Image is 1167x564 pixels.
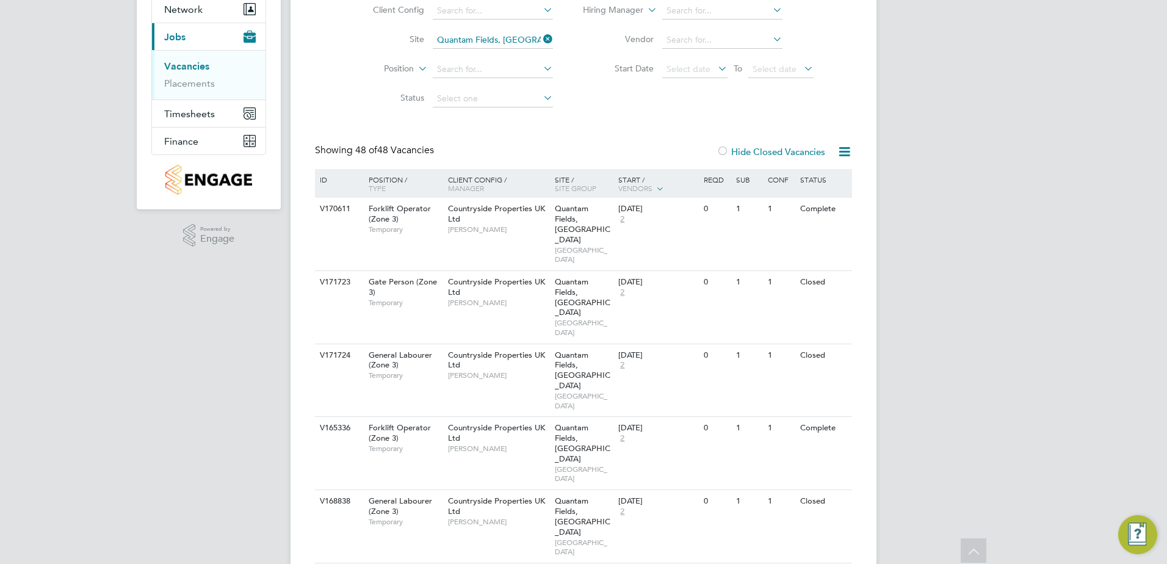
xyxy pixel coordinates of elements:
[733,417,765,439] div: 1
[797,169,850,190] div: Status
[164,78,215,89] a: Placements
[369,444,442,454] span: Temporary
[433,2,553,20] input: Search for...
[448,496,545,516] span: Countryside Properties UK Ltd
[445,169,552,198] div: Client Config /
[733,198,765,220] div: 1
[152,50,266,99] div: Jobs
[583,63,654,74] label: Start Date
[618,350,698,361] div: [DATE]
[344,63,414,75] label: Position
[355,144,377,156] span: 48 of
[618,433,626,444] span: 2
[618,423,698,433] div: [DATE]
[354,4,424,15] label: Client Config
[183,224,235,247] a: Powered byEngage
[618,287,626,298] span: 2
[555,203,610,245] span: Quantam Fields, [GEOGRAPHIC_DATA]
[317,490,359,513] div: V168838
[765,198,797,220] div: 1
[359,169,445,198] div: Position /
[355,144,434,156] span: 48 Vacancies
[448,298,549,308] span: [PERSON_NAME]
[701,490,732,513] div: 0
[662,32,782,49] input: Search for...
[448,444,549,454] span: [PERSON_NAME]
[552,169,616,198] div: Site /
[165,165,251,195] img: countryside-properties-logo-retina.png
[317,271,359,294] div: V171723
[433,32,553,49] input: Search for...
[701,417,732,439] div: 0
[152,128,266,154] button: Finance
[555,465,613,483] span: [GEOGRAPHIC_DATA]
[369,203,431,224] span: Forklift Operator (Zone 3)
[317,417,359,439] div: V165336
[555,277,610,318] span: Quantam Fields, [GEOGRAPHIC_DATA]
[433,61,553,78] input: Search for...
[765,417,797,439] div: 1
[1118,515,1157,554] button: Engage Resource Center
[448,350,545,371] span: Countryside Properties UK Ltd
[555,496,610,537] span: Quantam Fields, [GEOGRAPHIC_DATA]
[152,100,266,127] button: Timesheets
[448,183,484,193] span: Manager
[555,391,613,410] span: [GEOGRAPHIC_DATA]
[618,204,698,214] div: [DATE]
[662,2,782,20] input: Search for...
[555,245,613,264] span: [GEOGRAPHIC_DATA]
[369,350,432,371] span: General Labourer (Zone 3)
[448,371,549,380] span: [PERSON_NAME]
[618,507,626,517] span: 2
[152,23,266,50] button: Jobs
[615,169,701,200] div: Start /
[733,490,765,513] div: 1
[151,165,266,195] a: Go to home page
[200,224,234,234] span: Powered by
[200,234,234,244] span: Engage
[433,90,553,107] input: Select one
[164,108,215,120] span: Timesheets
[730,60,746,76] span: To
[369,277,437,297] span: Gate Person (Zone 3)
[555,350,610,391] span: Quantam Fields, [GEOGRAPHIC_DATA]
[448,203,545,224] span: Countryside Properties UK Ltd
[448,422,545,443] span: Countryside Properties UK Ltd
[701,169,732,190] div: Reqd
[618,183,652,193] span: Vendors
[765,169,797,190] div: Conf
[797,198,850,220] div: Complete
[448,517,549,527] span: [PERSON_NAME]
[315,144,436,157] div: Showing
[317,169,359,190] div: ID
[555,538,613,557] span: [GEOGRAPHIC_DATA]
[354,34,424,45] label: Site
[667,63,710,74] span: Select date
[701,198,732,220] div: 0
[797,417,850,439] div: Complete
[797,490,850,513] div: Closed
[317,198,359,220] div: V170611
[555,183,596,193] span: Site Group
[555,422,610,464] span: Quantam Fields, [GEOGRAPHIC_DATA]
[369,371,442,380] span: Temporary
[765,490,797,513] div: 1
[701,271,732,294] div: 0
[448,225,549,234] span: [PERSON_NAME]
[573,4,643,16] label: Hiring Manager
[753,63,797,74] span: Select date
[797,271,850,294] div: Closed
[583,34,654,45] label: Vendor
[733,271,765,294] div: 1
[354,92,424,103] label: Status
[369,422,431,443] span: Forklift Operator (Zone 3)
[369,517,442,527] span: Temporary
[164,4,203,15] span: Network
[369,183,386,193] span: Type
[733,344,765,367] div: 1
[369,225,442,234] span: Temporary
[618,496,698,507] div: [DATE]
[701,344,732,367] div: 0
[765,271,797,294] div: 1
[164,136,198,147] span: Finance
